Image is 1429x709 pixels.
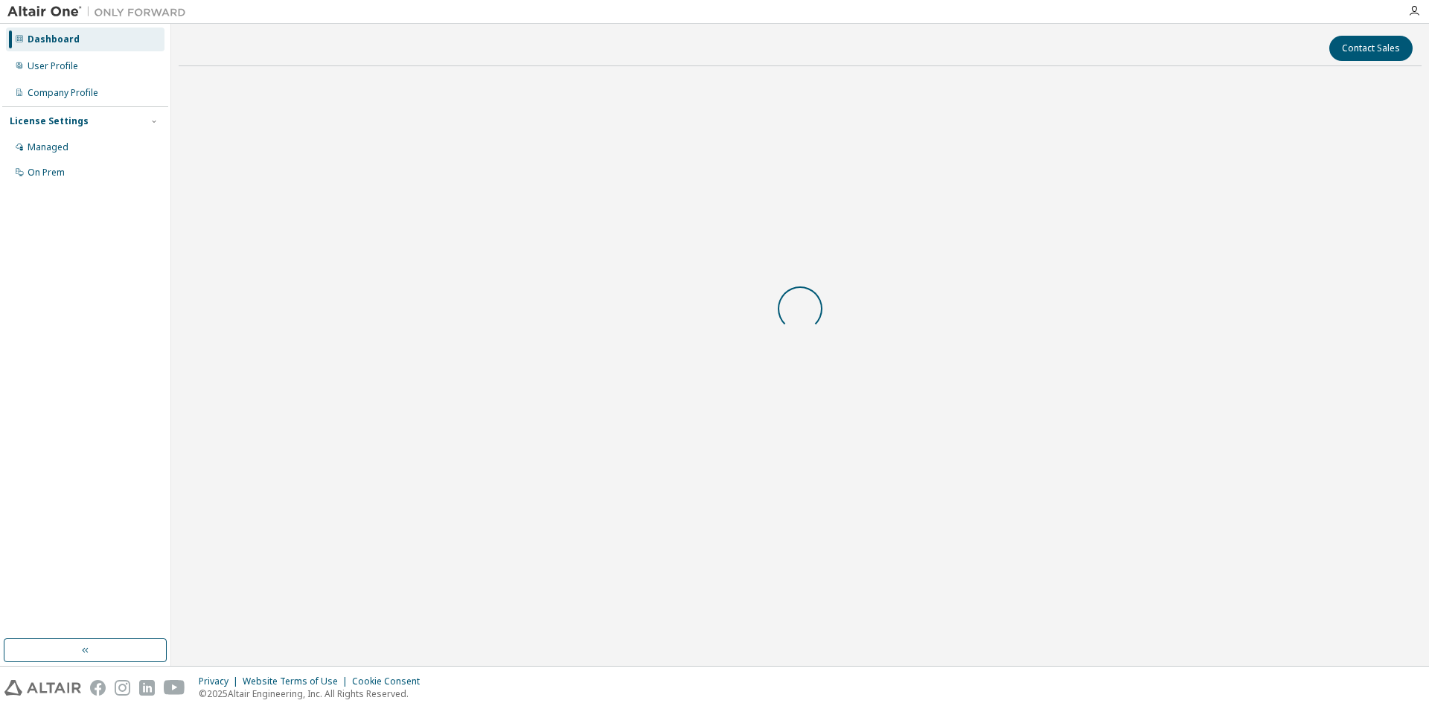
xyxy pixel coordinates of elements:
div: Website Terms of Use [243,676,352,687]
img: Altair One [7,4,194,19]
img: linkedin.svg [139,680,155,696]
div: License Settings [10,115,89,127]
div: Company Profile [28,87,98,99]
img: altair_logo.svg [4,680,81,696]
img: facebook.svg [90,680,106,696]
div: Managed [28,141,68,153]
div: User Profile [28,60,78,72]
div: Dashboard [28,33,80,45]
p: © 2025 Altair Engineering, Inc. All Rights Reserved. [199,687,429,700]
div: On Prem [28,167,65,179]
img: instagram.svg [115,680,130,696]
div: Privacy [199,676,243,687]
button: Contact Sales [1329,36,1413,61]
div: Cookie Consent [352,676,429,687]
img: youtube.svg [164,680,185,696]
